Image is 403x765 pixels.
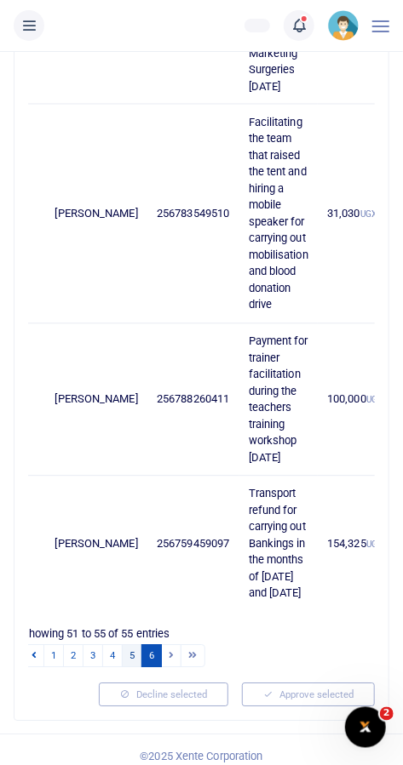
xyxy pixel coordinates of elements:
li: Wallet ballance [238,19,277,32]
iframe: Intercom live chat [345,707,386,748]
a: 1 [43,645,64,668]
a: 2 [63,645,83,668]
a: 6 [141,645,162,668]
td: 154,325 [318,477,392,612]
img: profile-user [328,10,359,41]
td: 256788260411 [147,324,239,477]
a: 4 [102,645,123,668]
td: [PERSON_NAME] [45,324,147,477]
td: 31,030 [318,105,392,323]
small: UGX [366,540,383,550]
small: UGX [366,396,383,405]
a: 3 [83,645,103,668]
td: Facilitating the team that raised the tent and hiring a mobile speaker for carrying out mobilisat... [239,105,319,323]
td: 256783549510 [147,105,239,323]
small: UGX [360,210,377,220]
td: 256759459097 [147,477,239,612]
td: 100,000 [318,324,392,477]
span: 2 [380,707,394,721]
a: 5 [122,645,142,668]
td: Transport refund for carrying out Bankings in the months of [DATE] and [DATE] [239,477,319,612]
td: [PERSON_NAME] [45,477,147,612]
td: [PERSON_NAME] [45,105,147,323]
td: Payment for trainer facilitation during the teachers training workshop [DATE] [239,324,319,477]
